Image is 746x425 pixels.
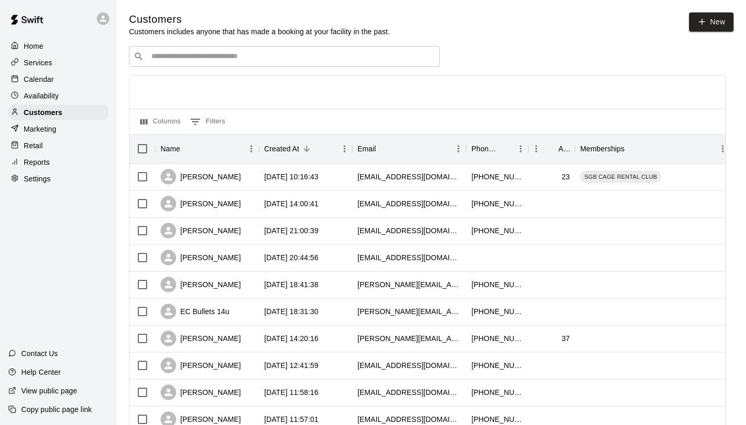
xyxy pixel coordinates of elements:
p: Availability [24,91,59,101]
div: andrew@edatapay.com [357,333,461,344]
div: [PERSON_NAME] [161,331,241,346]
div: Phone Number [466,134,528,163]
div: 2025-09-06 12:41:59 [264,360,319,371]
span: SGB CAGE RENTAL CLUB [580,173,661,181]
p: Customers [24,107,62,118]
div: +15617017379 [471,279,523,290]
div: Email [352,134,466,163]
div: [PERSON_NAME] [161,169,241,185]
div: [PERSON_NAME] [161,385,241,400]
div: billcalla1975@gmail.com [357,199,461,209]
button: Select columns [138,114,183,130]
div: 2025-09-06 11:58:16 [264,387,319,398]
div: 2025-09-06 11:57:01 [264,414,319,424]
a: Home [8,38,108,54]
div: +17722165292 [471,199,523,209]
div: +15616029918 [471,172,523,182]
h5: Customers [129,12,390,26]
div: +18137319743 [471,360,523,371]
div: +18053126562 [471,333,523,344]
div: EC Bullets 14u [161,304,229,319]
p: Home [24,41,44,51]
div: 2025-09-11 21:00:39 [264,225,319,236]
button: Sort [299,141,314,156]
button: Menu [513,141,528,157]
div: 2025-09-08 14:20:16 [264,333,319,344]
div: jeff@ecbulletspremier.org [357,306,461,317]
button: Menu [528,141,544,157]
div: [PERSON_NAME] [161,277,241,292]
div: greyes000g@yahoo.com [357,252,461,263]
a: Retail [8,138,108,153]
div: lawrenstratman@gmail.com [357,360,461,371]
div: diazjordan0901@gmail.com [357,172,461,182]
div: 2025-09-09 18:41:38 [264,279,319,290]
div: Name [161,134,180,163]
a: Settings [8,171,108,187]
div: 2025-09-09 18:31:30 [264,306,319,317]
div: +18137319743 [471,387,523,398]
p: Copy public page link [21,404,92,415]
p: View public page [21,386,77,396]
div: pbprospects923@gmail.com [357,225,461,236]
p: Reports [24,157,50,167]
p: Marketing [24,124,56,134]
button: Sort [180,141,195,156]
button: Menu [451,141,466,157]
div: Memberships [575,134,730,163]
a: New [689,12,734,32]
button: Menu [715,141,730,157]
div: Created At [264,134,299,163]
button: Menu [337,141,352,157]
div: Age [528,134,575,163]
div: [PERSON_NAME] [161,196,241,211]
p: Settings [24,174,51,184]
p: Contact Us [21,348,58,359]
div: 23 [562,172,570,182]
div: elisegarza2@gmail.com [357,387,461,398]
div: Age [558,134,570,163]
div: [PERSON_NAME] [161,250,241,265]
div: 2025-09-15 10:16:43 [264,172,319,182]
p: Help Center [21,367,61,377]
a: Reports [8,154,108,170]
button: Sort [544,141,558,156]
div: Search customers by name or email [129,46,440,67]
a: Calendar [8,72,108,87]
div: Phone Number [471,134,498,163]
button: Sort [625,141,639,156]
div: gregg-forde@outlook.com [357,279,461,290]
button: Show filters [188,114,228,130]
button: Sort [498,141,513,156]
div: Created At [259,134,352,163]
div: +15613298676 [471,225,523,236]
p: Calendar [24,74,54,84]
div: 2025-09-11 20:44:56 [264,252,319,263]
div: Email [357,134,376,163]
a: Availability [8,88,108,104]
div: [PERSON_NAME] [161,358,241,373]
div: 37 [562,333,570,344]
a: Marketing [8,121,108,137]
div: 2025-09-13 14:00:41 [264,199,319,209]
div: +19547933160 [471,414,523,424]
div: Name [155,134,259,163]
button: Menu [243,141,259,157]
a: Services [8,55,108,70]
p: Services [24,58,52,68]
div: Memberships [580,134,625,163]
a: Customers [8,105,108,120]
p: Retail [24,140,43,151]
button: Sort [376,141,391,156]
div: [PERSON_NAME] [161,223,241,238]
div: SGB CAGE RENTAL CLUB [580,171,661,183]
